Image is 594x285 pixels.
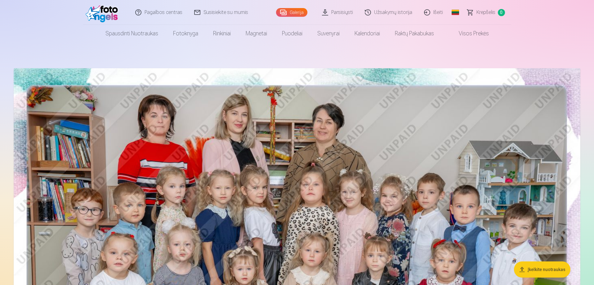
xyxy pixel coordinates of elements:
[275,25,310,42] a: Puodeliai
[476,9,495,16] span: Krepšelis
[276,8,307,17] a: Galerija
[98,25,166,42] a: Spausdinti nuotraukas
[206,25,238,42] a: Rinkiniai
[86,2,121,22] img: /fa2
[498,9,505,16] span: 0
[347,25,387,42] a: Kalendoriai
[166,25,206,42] a: Fotoknyga
[441,25,496,42] a: Visos prekės
[514,261,570,278] button: Įkelkite nuotraukas
[310,25,347,42] a: Suvenyrai
[238,25,275,42] a: Magnetai
[387,25,441,42] a: Raktų pakabukas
